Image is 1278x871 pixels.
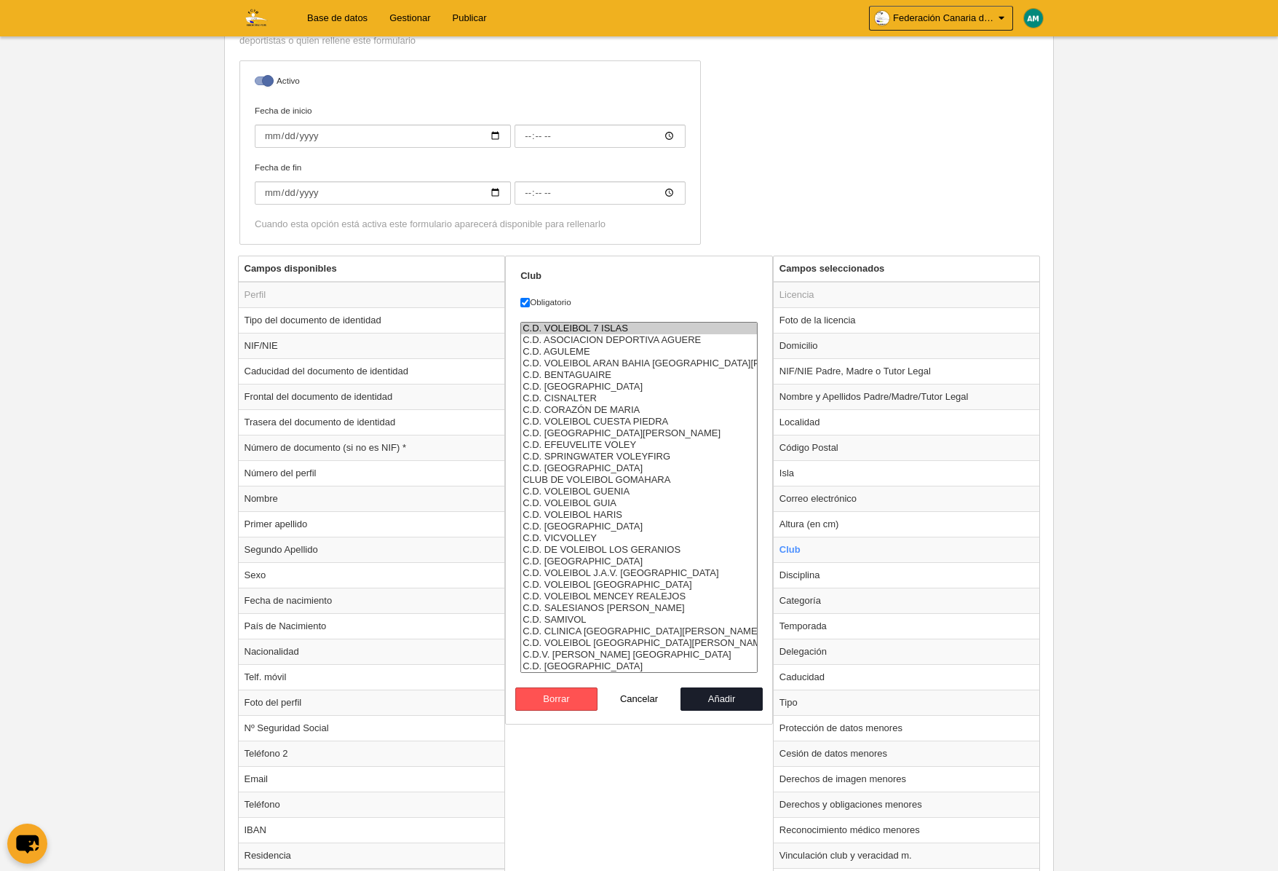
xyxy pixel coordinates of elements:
td: IBAN [239,817,505,843]
option: C.D. SAMIVOL [521,614,757,626]
a: Federación Canaria de Voleibol [869,6,1013,31]
label: Fecha de inicio [255,104,686,148]
option: C.D. ASOCIACION DEPORTIVA AGUERE [521,334,757,346]
label: Fecha de fin [255,161,686,205]
th: Campos seleccionados [774,256,1040,282]
button: Borrar [515,687,598,711]
td: Nacionalidad [239,639,505,664]
button: chat-button [7,824,47,864]
td: Caducidad [774,664,1040,690]
option: C.D. CLINICA SAN EUGENIO VOLEY-PLAYA [521,626,757,637]
option: C.D. VOLEIBOL SAN ROQUE [521,637,757,649]
option: C.D. HISPANIA VOLEY PLAYA [521,521,757,532]
td: Frontal del documento de identidad [239,384,505,409]
td: Perfil [239,282,505,308]
td: Reconocimiento médico menores [774,817,1040,843]
option: C.D. SAN JOSE DOMINICAS [521,427,757,439]
option: C.D. VOLEIBOL VILLA OROTAVA [521,579,757,591]
option: C.D. VOLEIBOL CUESTA PIEDRA [521,416,757,427]
option: C.D. VOLEIBOL 7 ISLAS [521,323,757,334]
td: Foto del perfil [239,690,505,715]
td: Trasera del documento de identidad [239,409,505,435]
td: Nº Seguridad Social [239,715,505,741]
td: Residencia [239,843,505,869]
option: C.D. MARPE [521,556,757,567]
input: Fecha de inicio [255,125,511,148]
td: Nombre y Apellidos Padre/Madre/Tutor Legal [774,384,1040,409]
option: C.D.V. SAYRE MAYSER GRAN CANARIA [521,649,757,661]
span: Federación Canaria de Voleibol [893,11,995,25]
td: Isla [774,460,1040,486]
td: Número del perfil [239,460,505,486]
td: NIF/NIE [239,333,505,358]
td: Tipo del documento de identidad [239,307,505,333]
option: C.D. CANTADAL [521,381,757,393]
option: C.D. VOLEIBOL HARIS [521,509,757,521]
td: Derechos y obligaciones menores [774,792,1040,817]
img: Federación Canaria de Voleibol [225,9,285,26]
td: Correo electrónico [774,486,1040,511]
option: CLUB DE VOLEIBOL GOMAHARA [521,474,757,486]
td: Número de documento (si no es NIF) * [239,435,505,460]
td: Localidad [774,409,1040,435]
td: Domicilio [774,333,1040,358]
td: Primer apellido [239,511,505,537]
img: c2l6ZT0zMHgzMCZmcz05JnRleHQ9QU0mYmc9MDA4OTdi.png [1024,9,1043,28]
input: Fecha de inicio [515,125,686,148]
option: C.D. SALESIANOS BARTOLOME GARELLI [521,602,757,614]
td: Nombre [239,486,505,511]
option: C.D. VOLEIBOL GUENIA [521,486,757,497]
option: C.D. CISNALTER [521,393,757,404]
td: Tipo [774,690,1040,715]
td: Derechos de imagen menores [774,766,1040,792]
td: Licencia [774,282,1040,308]
td: Protección de datos menores [774,715,1040,741]
td: Caducidad del documento de identidad [239,358,505,384]
td: Email [239,766,505,792]
th: Campos disponibles [239,256,505,282]
strong: Club [520,270,541,281]
img: OaKdMG7jwavG.30x30.jpg [875,11,889,25]
label: Activo [255,74,686,91]
td: Vinculación club y veracidad m. [774,843,1040,868]
button: Añadir [680,687,763,711]
td: Telf. móvil [239,664,505,690]
option: C.D. VOLEIBOL GUIA [521,497,757,509]
td: Código Postal [774,435,1040,460]
button: Cancelar [598,687,680,711]
option: C.D. EFEUVELITE VOLEY [521,439,757,451]
td: Disciplina [774,562,1040,588]
option: C.D. VOLEIBOL MENCEY REALEJOS [521,591,757,602]
td: Cesión de datos menores [774,741,1040,766]
label: Obligatorio [520,296,758,309]
option: C.D. BENTAGUAIRE [521,369,757,381]
td: Foto de la licencia [774,307,1040,333]
td: Teléfono [239,792,505,817]
option: C.D. AGULEME [521,346,757,358]
option: C.D. DE VOLEIBOL LOS GERANIOS [521,544,757,556]
td: Fecha de nacimiento [239,588,505,613]
td: Segundo Apellido [239,537,505,562]
option: C.D. TAKNARA [521,661,757,672]
option: C.D. VOLEIBOL J.A.V. OLIMPICO [521,567,757,579]
td: Delegación [774,639,1040,664]
input: Fecha de fin [515,181,686,205]
td: Temporada [774,613,1040,639]
option: C.D. VOLEIBOL ARAN BAHIA SAN SEBASTIAN [521,358,757,369]
input: Fecha de fin [255,181,511,205]
td: Sexo [239,562,505,588]
option: C.D. GAROE [521,462,757,474]
option: C.D. VICVOLLEY [521,532,757,544]
td: Categoría [774,588,1040,613]
div: Cuando esta opción está activa este formulario aparecerá disponible para rellenarlo [255,218,686,231]
td: Altura (en cm) [774,511,1040,537]
option: C.D. CORAZÓN DE MARIA [521,404,757,416]
option: C.D. SPRINGWATER VOLEYFIRG [521,451,757,462]
input: Obligatorio [520,298,530,307]
td: NIF/NIE Padre, Madre o Tutor Legal [774,358,1040,384]
td: Club [774,537,1040,562]
td: País de Nacimiento [239,613,505,639]
td: Teléfono 2 [239,741,505,766]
